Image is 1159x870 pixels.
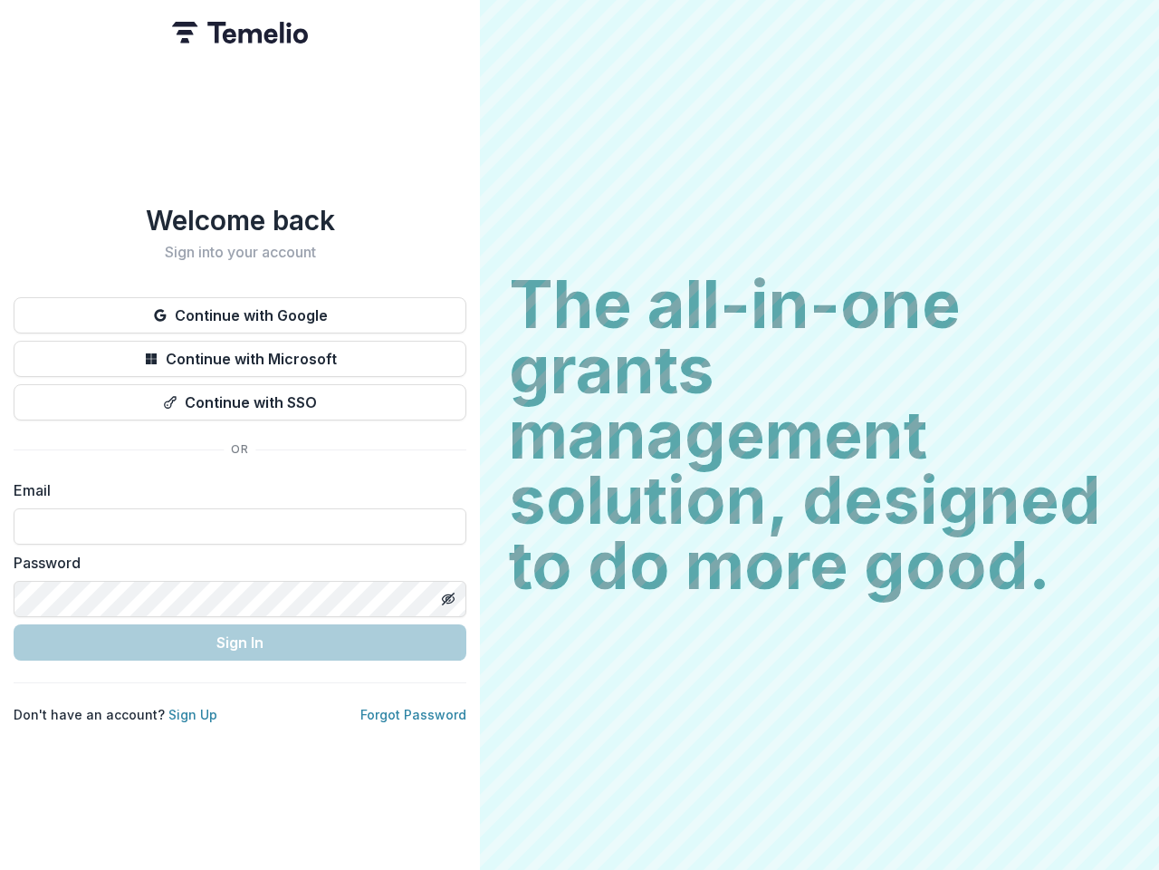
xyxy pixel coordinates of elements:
a: Sign Up [168,707,217,722]
label: Password [14,552,455,574]
h2: Sign into your account [14,244,466,261]
button: Continue with Google [14,297,466,333]
button: Continue with Microsoft [14,341,466,377]
label: Email [14,479,455,501]
p: Don't have an account? [14,705,217,724]
button: Toggle password visibility [434,585,463,614]
a: Forgot Password [360,707,466,722]
button: Continue with SSO [14,384,466,420]
img: Temelio [172,22,308,43]
h1: Welcome back [14,204,466,237]
button: Sign In [14,624,466,661]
